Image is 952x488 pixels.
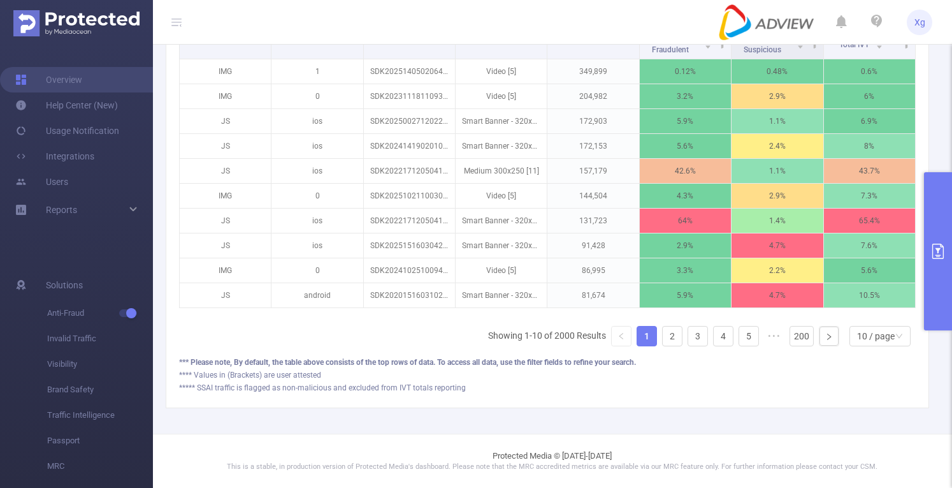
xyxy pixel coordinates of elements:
[153,434,952,488] footer: Protected Media © [DATE]-[DATE]
[876,39,883,47] div: Sort
[824,209,915,233] p: 65.4%
[179,357,916,368] div: *** Please note, By default, the table above consists of the top rows of data. To access all data...
[180,184,271,208] p: IMG
[640,184,731,208] p: 4.3%
[790,326,814,346] li: 200
[271,184,363,208] p: 0
[456,59,547,84] p: Video [5]
[547,184,638,208] p: 144,504
[705,43,712,47] i: icon: caret-down
[640,59,731,84] p: 0.12%
[764,326,784,346] li: Next 5 Pages
[271,258,363,283] p: 0
[857,327,895,346] div: 10 / page
[364,209,455,233] p: SDK20221712050410xhhnonnqqwbv3yi
[824,159,915,183] p: 43.7%
[732,159,823,183] p: 1.1%
[547,209,638,233] p: 131,723
[364,59,455,84] p: SDK20251405020648accq32dtb0zpyqw
[456,233,547,258] p: Smart Banner - 320x50 [0]
[824,283,915,307] p: 10.5%
[488,326,606,346] li: Showing 1-10 of 2000 Results
[824,258,915,283] p: 5.6%
[456,209,547,233] p: Smart Banner - 320x50 [0]
[640,134,731,158] p: 5.6%
[824,233,915,258] p: 7.6%
[271,84,363,108] p: 0
[179,382,916,394] div: ***** SSAI traffic is flagged as non-malicious and excluded from IVT totals reporting
[825,333,833,341] i: icon: right
[732,258,823,283] p: 2.2%
[547,109,638,133] p: 172,903
[914,10,925,35] span: Xg
[824,184,915,208] p: 7.3%
[652,35,691,54] span: Total Fraudulent
[739,327,758,346] a: 5
[180,283,271,307] p: JS
[271,209,363,233] p: ios
[688,327,707,346] a: 3
[271,109,363,133] p: ios
[185,462,920,473] p: This is a stable, in production version of Protected Media's dashboard. Please note that the MRC ...
[180,109,271,133] p: JS
[47,377,153,403] span: Brand Safety
[47,300,153,326] span: Anti-Fraud
[456,109,547,133] p: Smart Banner - 320x50 [0]
[180,209,271,233] p: JS
[456,84,547,108] p: Video [5]
[744,35,783,54] span: Total Suspicious
[47,403,153,428] span: Traffic Intelligence
[611,326,631,346] li: Previous Page
[764,326,784,346] span: •••
[547,283,638,307] p: 81,674
[364,134,455,158] p: SDK20241419020101vsp8u0y4dp7bqf1
[15,169,68,195] a: Users
[47,326,153,351] span: Invalid Traffic
[640,159,731,183] p: 42.6%
[547,258,638,283] p: 86,995
[640,283,731,307] p: 5.9%
[180,159,271,183] p: JS
[547,159,638,183] p: 157,179
[662,326,682,346] li: 2
[364,283,455,307] p: SDK202015160310247rkm5orehlwvhh9
[895,332,903,341] i: icon: down
[732,283,823,307] p: 4.7%
[663,327,682,346] a: 2
[713,326,733,346] li: 4
[364,233,455,258] p: SDK20251516030429lmclyvf9c9xdsaf
[640,233,731,258] p: 2.9%
[364,258,455,283] p: SDK20241025100948lrli6lencunfl1z
[271,233,363,258] p: ios
[739,326,759,346] li: 5
[180,233,271,258] p: JS
[797,43,804,47] i: icon: caret-down
[364,84,455,108] p: SDK202311181109372h9tq4d4s4thput
[732,109,823,133] p: 1.1%
[456,283,547,307] p: Smart Banner - 320x50 [0]
[456,258,547,283] p: Video [5]
[547,233,638,258] p: 91,428
[364,109,455,133] p: SDK20250027120226cxxdb7eglzgd08b
[456,184,547,208] p: Video [5]
[732,233,823,258] p: 4.7%
[637,327,656,346] a: 1
[180,84,271,108] p: IMG
[617,332,625,340] i: icon: left
[732,209,823,233] p: 1.4%
[47,454,153,479] span: MRC
[824,134,915,158] p: 8%
[732,59,823,84] p: 0.48%
[640,209,731,233] p: 64%
[47,428,153,454] span: Passport
[180,134,271,158] p: JS
[46,205,77,215] span: Reports
[732,84,823,108] p: 2.9%
[15,92,118,118] a: Help Center (New)
[180,258,271,283] p: IMG
[819,326,839,346] li: Next Page
[824,59,915,84] p: 0.6%
[797,39,804,47] div: Sort
[640,109,731,133] p: 5.9%
[15,118,119,144] a: Usage Notification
